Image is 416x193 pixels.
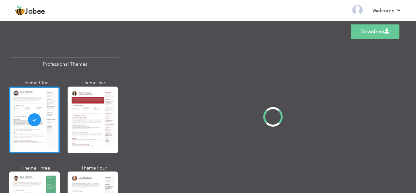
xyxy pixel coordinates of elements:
[15,6,45,16] a: Jobee
[352,5,363,15] img: Profile Img
[351,24,399,39] a: Download
[15,6,25,16] img: jobee.io
[372,7,401,15] a: Welcome
[25,8,45,15] span: Jobee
